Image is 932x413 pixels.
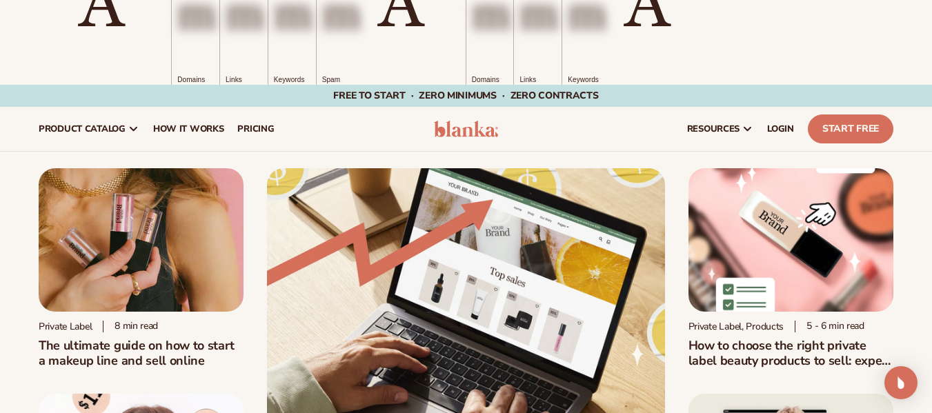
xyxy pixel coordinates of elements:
[22,22,33,33] img: logo_orange.svg
[687,123,740,134] span: resources
[230,107,281,151] a: pricing
[274,74,310,85] p: Keywords
[39,338,244,368] h1: The ultimate guide on how to start a makeup line and sell online
[760,107,801,151] a: LOGIN
[36,36,152,47] div: Domain: [DOMAIN_NAME]
[39,22,68,33] div: v 4.0.25
[795,321,864,332] div: 5 - 6 min read
[22,36,33,47] img: website_grey.svg
[226,74,262,85] p: Links
[808,114,893,143] a: Start Free
[322,74,359,85] p: Spam
[137,80,148,91] img: tab_keywords_by_traffic_grey.svg
[103,321,158,332] div: 8 min read
[177,74,214,85] p: Domains
[39,168,244,368] a: Person holding branded make up with a solid pink background Private label 8 min readThe ultimate ...
[767,123,794,134] span: LOGIN
[472,74,508,85] p: Domains
[688,168,893,368] a: Private Label Beauty Products Click Private Label, Products 5 - 6 min readHow to choose the right...
[37,80,48,91] img: tab_domain_overview_orange.svg
[39,168,244,312] img: Person holding branded make up with a solid pink background
[146,107,231,151] a: How It Works
[32,107,146,151] a: product catalog
[688,321,784,332] div: Private Label, Products
[152,81,232,90] div: Keywords by Traffic
[688,168,893,312] img: Private Label Beauty Products Click
[688,338,893,368] h2: How to choose the right private label beauty products to sell: expert advice
[52,81,123,90] div: Domain Overview
[519,74,556,85] p: Links
[333,89,598,102] span: Free to start · ZERO minimums · ZERO contracts
[153,123,224,134] span: How It Works
[237,123,274,134] span: pricing
[884,366,918,399] div: Open Intercom Messenger
[39,321,92,332] div: Private label
[680,107,760,151] a: resources
[434,121,499,137] img: logo
[34,85,898,107] div: Announcement
[568,74,604,85] p: Keywords
[39,123,126,134] span: product catalog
